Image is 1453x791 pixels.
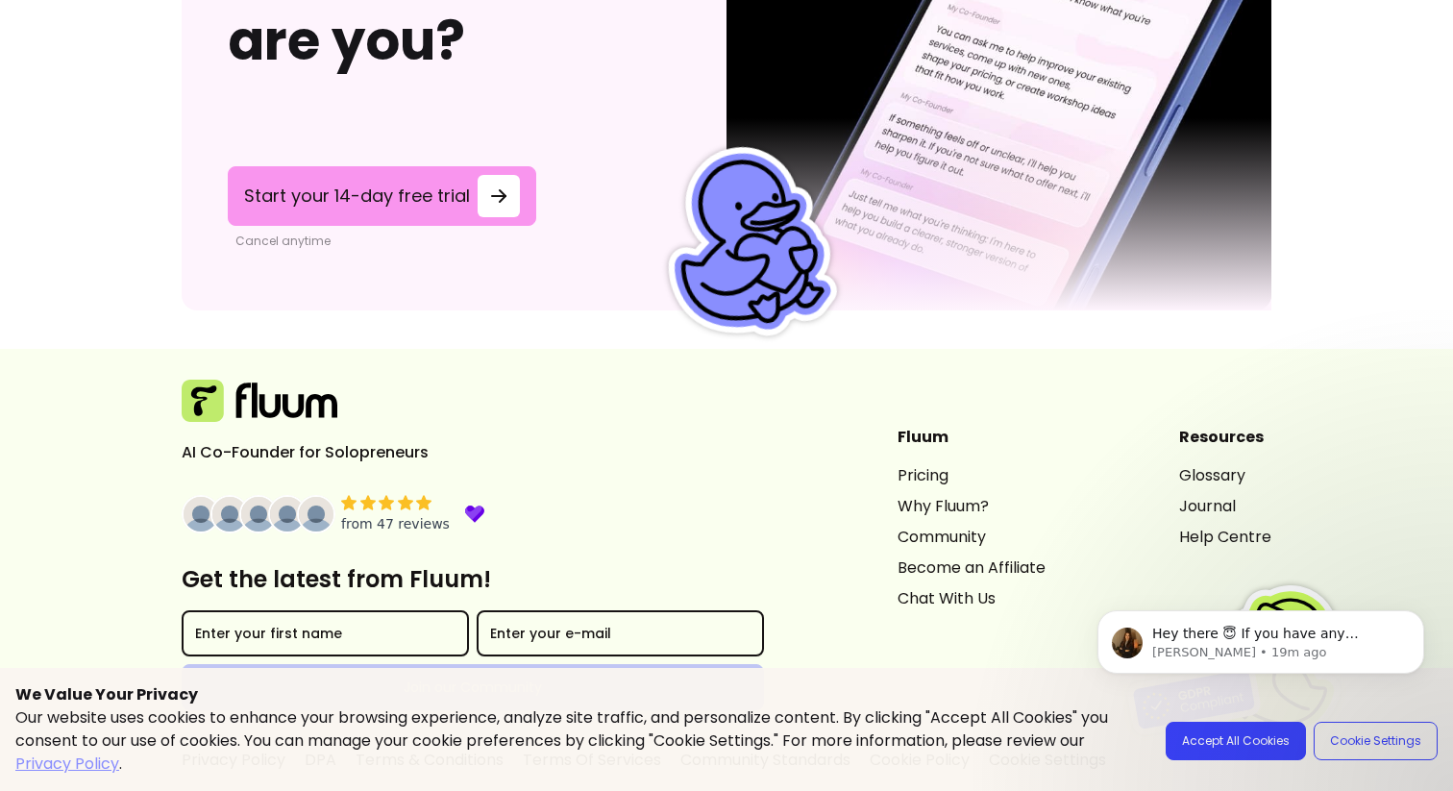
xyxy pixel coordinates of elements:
header: Resources [1179,426,1271,449]
img: Fluum is GDPR compliant [1127,546,1367,786]
p: Cancel anytime [235,234,536,249]
a: Pricing [898,464,1046,487]
h3: Get the latest from Fluum! [182,564,764,595]
input: Enter your e-mail [490,628,751,647]
iframe: Intercom notifications message [1069,570,1453,781]
span: Start your 14-day free trial [244,184,470,208]
img: Fluum Logo [182,380,337,422]
span: are you? [228,3,465,79]
a: Community [898,526,1046,549]
p: Our website uses cookies to enhance your browsing experience, analyze site traffic, and personali... [15,706,1143,776]
img: Fluum Duck sticker [632,130,859,357]
header: Fluum [898,426,1046,449]
a: Glossary [1179,464,1271,487]
a: Start your 14-day free trial [228,166,536,226]
a: Become an Affiliate [898,556,1046,580]
a: Help Centre [1179,526,1271,549]
p: AI Co-Founder for Solopreneurs [182,441,470,464]
a: Journal [1179,495,1271,518]
a: Privacy Policy [15,753,119,776]
a: Why Fluum? [898,495,1046,518]
input: Enter your first name [195,628,456,647]
p: We Value Your Privacy [15,683,1438,706]
a: Chat With Us [898,587,1046,610]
